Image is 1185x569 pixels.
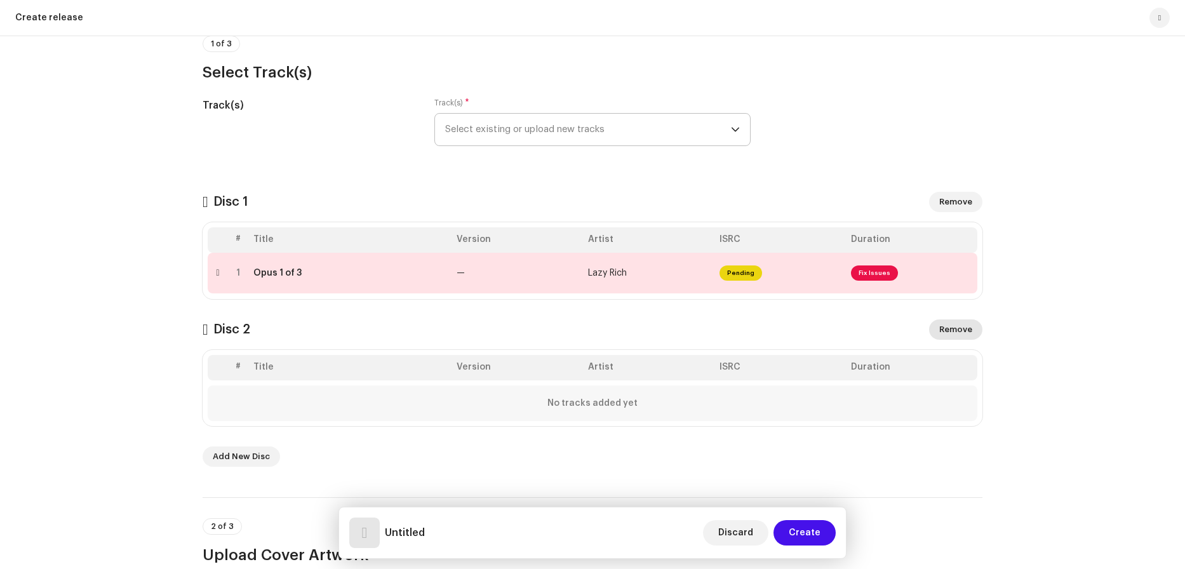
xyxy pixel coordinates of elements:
[457,269,465,278] span: —
[228,355,248,380] th: #
[434,98,469,108] label: Track(s)
[445,114,731,145] span: Select existing or upload new tracks
[385,525,425,540] h5: Untitled
[452,227,583,253] th: Version
[846,355,977,380] th: Duration
[773,520,836,546] button: Create
[851,265,898,281] span: Fix Issues
[211,523,234,530] span: 2 of 3
[211,40,232,48] span: 1 of 3
[253,268,302,278] div: Opus 1 of 3
[452,355,583,380] th: Version
[720,265,762,281] span: Pending
[213,194,248,210] h4: Disc 1
[547,398,638,408] strong: No tracks added yet
[248,355,452,380] th: Title
[203,62,982,83] h3: Select Track(s)
[929,192,982,212] button: Remove
[248,227,452,253] th: Title
[703,520,768,546] button: Discard
[929,319,982,340] button: Remove
[731,114,740,145] div: dropdown trigger
[939,189,972,215] span: Remove
[228,227,248,253] th: #
[718,520,753,546] span: Discard
[203,446,280,467] button: Add New Disc
[203,545,982,565] h3: Upload Cover Artwork
[203,98,414,113] h5: Track(s)
[939,317,972,342] span: Remove
[714,355,846,380] th: ISRC
[588,269,627,278] span: Lazy Rich
[583,227,714,253] th: Artist
[583,355,714,380] th: Artist
[213,322,250,337] h4: Disc 2
[789,520,820,546] span: Create
[846,227,977,253] th: Duration
[213,444,270,469] span: Add New Disc
[714,227,846,253] th: ISRC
